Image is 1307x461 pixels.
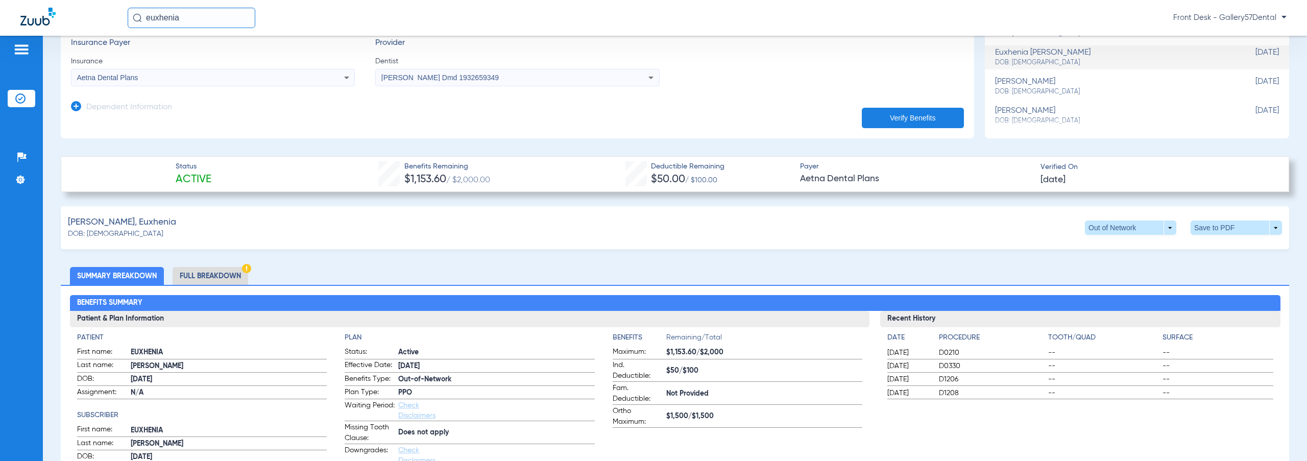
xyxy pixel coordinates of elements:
span: D0210 [939,348,1045,358]
span: / $2,000.00 [446,176,490,184]
div: [PERSON_NAME] [995,106,1228,125]
span: [DATE] [887,348,930,358]
span: First name: [77,347,127,359]
li: Summary Breakdown [70,267,164,285]
button: Verify Benefits [862,108,964,128]
span: N/A [131,387,327,398]
span: / $100.00 [685,177,717,184]
img: Hazard [242,264,251,273]
iframe: Chat Widget [1256,412,1307,461]
span: Deductible Remaining [651,161,724,172]
span: -- [1163,361,1273,371]
input: Search for patients [128,8,255,28]
span: D0330 [939,361,1045,371]
span: [DATE] [1228,48,1279,67]
app-breakdown-title: Benefits [613,332,666,347]
span: Benefits Remaining [404,161,490,172]
span: -- [1163,374,1273,384]
span: Aetna Dental Plans [77,74,138,82]
span: D1208 [939,388,1045,398]
span: DOB: [77,374,127,386]
li: Full Breakdown [173,267,248,285]
span: [DATE] [887,388,930,398]
span: Active [176,173,211,187]
span: -- [1048,388,1159,398]
app-breakdown-title: Date [887,332,930,347]
button: Out of Network [1085,221,1176,235]
div: [PERSON_NAME] [995,77,1228,96]
span: Ind. Deductible: [613,360,663,381]
span: [DATE] [887,361,930,371]
h4: Subscriber [77,410,327,421]
img: hamburger-icon [13,43,30,56]
img: Zuub Logo [20,8,56,26]
h3: Insurance Payer [71,38,355,48]
span: -- [1048,361,1159,371]
span: Payer [800,161,1032,172]
span: Effective Date: [345,360,395,372]
h2: Benefits Summary [70,295,1280,311]
a: Check Disclaimers [398,402,435,419]
span: [DATE] [1228,106,1279,125]
span: Active [398,347,595,358]
span: Fam. Deductible: [613,383,663,404]
span: DOB: [DEMOGRAPHIC_DATA] [995,116,1228,126]
h4: Surface [1163,332,1273,343]
span: Insurance [71,56,355,66]
h3: Patient & Plan Information [70,311,870,327]
span: Aetna Dental Plans [800,173,1032,185]
span: Out-of-Network [398,374,595,385]
span: [DATE] [1228,77,1279,96]
span: Status [176,161,211,172]
span: Assignment: [77,387,127,399]
span: -- [1048,374,1159,384]
img: Search Icon [133,13,142,22]
span: Verified On [1040,162,1272,173]
span: -- [1048,348,1159,358]
h3: Provider [375,38,659,48]
h4: Benefits [613,332,666,343]
h4: Tooth/Quad [1048,332,1159,343]
span: Maximum: [613,347,663,359]
div: euxhenia [PERSON_NAME] [995,48,1228,67]
span: Last name: [77,438,127,450]
span: Benefits Type: [345,374,395,386]
span: $50.00 [651,174,685,185]
span: PPO [398,387,595,398]
h3: Recent History [880,311,1280,327]
span: Ortho Maximum: [613,406,663,427]
span: [DATE] [887,374,930,384]
span: EUXHENIA [131,425,327,436]
h4: Date [887,332,930,343]
span: $1,153.60 [404,174,446,185]
app-breakdown-title: Procedure [939,332,1045,347]
span: $1,500/$1,500 [666,411,863,422]
span: $50/$100 [666,366,863,376]
span: Last name: [77,360,127,372]
span: DOB: [DEMOGRAPHIC_DATA] [995,87,1228,96]
h4: Patient [77,332,327,343]
span: [PERSON_NAME] [131,361,327,372]
span: Waiting Period: [345,400,395,421]
h4: Plan [345,332,595,343]
span: D1206 [939,374,1045,384]
span: Dentist [375,56,659,66]
span: [PERSON_NAME], Euxhenia [68,216,176,229]
app-breakdown-title: Tooth/Quad [1048,332,1159,347]
span: -- [1163,388,1273,398]
span: Front Desk - Gallery57Dental [1173,13,1287,23]
button: Save to PDF [1191,221,1282,235]
span: Remaining/Total [666,332,863,347]
span: $1,153.60/$2,000 [666,347,863,358]
span: [DATE] [398,361,595,372]
span: EUXHENIA [131,347,327,358]
span: -- [1163,348,1273,358]
span: Plan Type: [345,387,395,399]
span: Not Provided [666,389,863,399]
span: DOB: [DEMOGRAPHIC_DATA] [995,58,1228,67]
span: First name: [77,424,127,436]
span: DOB: [DEMOGRAPHIC_DATA] [68,229,163,239]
